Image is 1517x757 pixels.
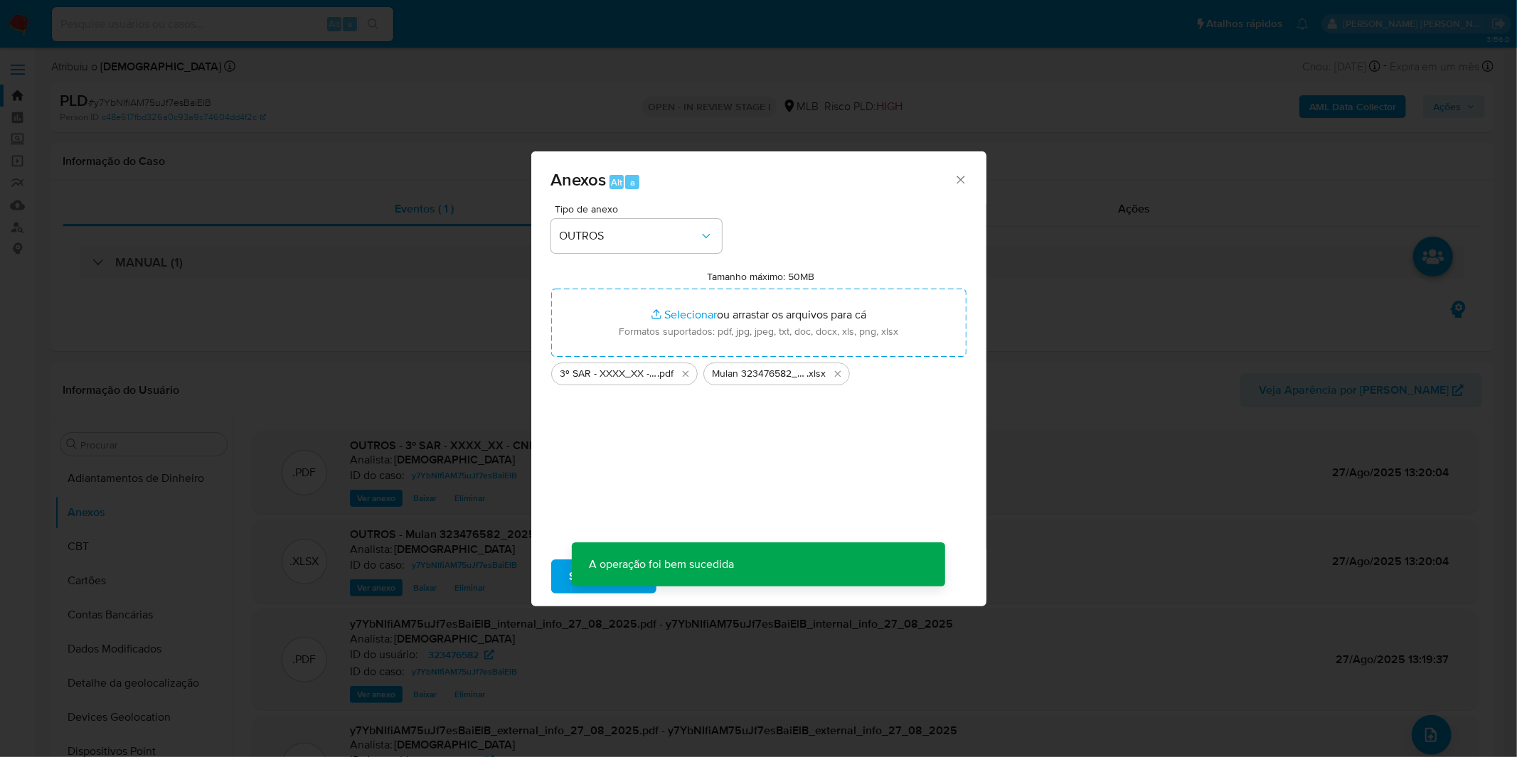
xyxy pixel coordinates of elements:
p: A operação foi bem sucedida [572,542,751,586]
label: Tamanho máximo: 50MB [707,270,814,283]
span: .xlsx [807,367,826,381]
button: Subir arquivo [551,559,656,594]
span: Alt [611,176,622,189]
span: Tipo de anexo [555,204,725,214]
button: Fechar [954,173,967,186]
span: 3º SAR - XXXX_XX - CNPJ 21796280000166 - NLC COMERCIO [PERSON_NAME] E PNEUS LTDA [560,367,658,381]
span: Subir arquivo [570,561,638,592]
span: .pdf [658,367,674,381]
span: Anexos [551,167,607,192]
button: Excluir Mulan 323476582_2025_08_21_11_00_32.xlsx [829,365,846,382]
span: Mulan 323476582_2025_08_21_11_00_32 [713,367,807,381]
span: a [630,176,635,189]
button: OUTROS [551,219,722,253]
ul: Arquivos selecionados [551,357,967,385]
span: OUTROS [560,229,699,243]
button: Excluir 3º SAR - XXXX_XX - CNPJ 21796280000166 - NLC COMERCIO DE RODAS E PNEUS LTDA.pdf [677,365,694,382]
span: Cancelar [681,561,727,592]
